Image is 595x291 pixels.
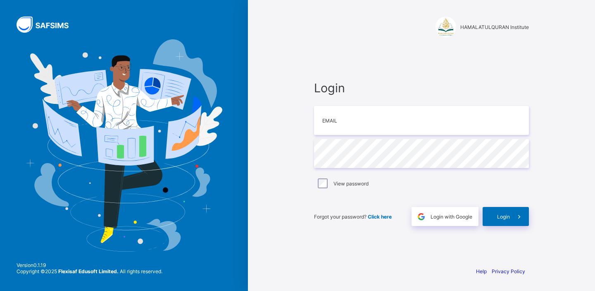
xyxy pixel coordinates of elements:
a: Help [476,268,487,274]
img: google.396cfc9801f0270233282035f929180a.svg [416,212,426,221]
span: Login [314,81,529,95]
span: Forgot your password? [314,214,392,220]
label: View password [333,180,369,187]
a: Privacy Policy [492,268,525,274]
span: Copyright © 2025 All rights reserved. [17,268,162,274]
span: Login with Google [431,214,472,220]
span: Version 0.1.19 [17,262,162,268]
strong: Flexisaf Edusoft Limited. [58,268,119,274]
span: HAMALATULQURAN Institute [460,24,529,30]
img: Hero Image [26,39,222,251]
img: SAFSIMS Logo [17,17,79,33]
a: Click here [368,214,392,220]
span: Login [497,214,510,220]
